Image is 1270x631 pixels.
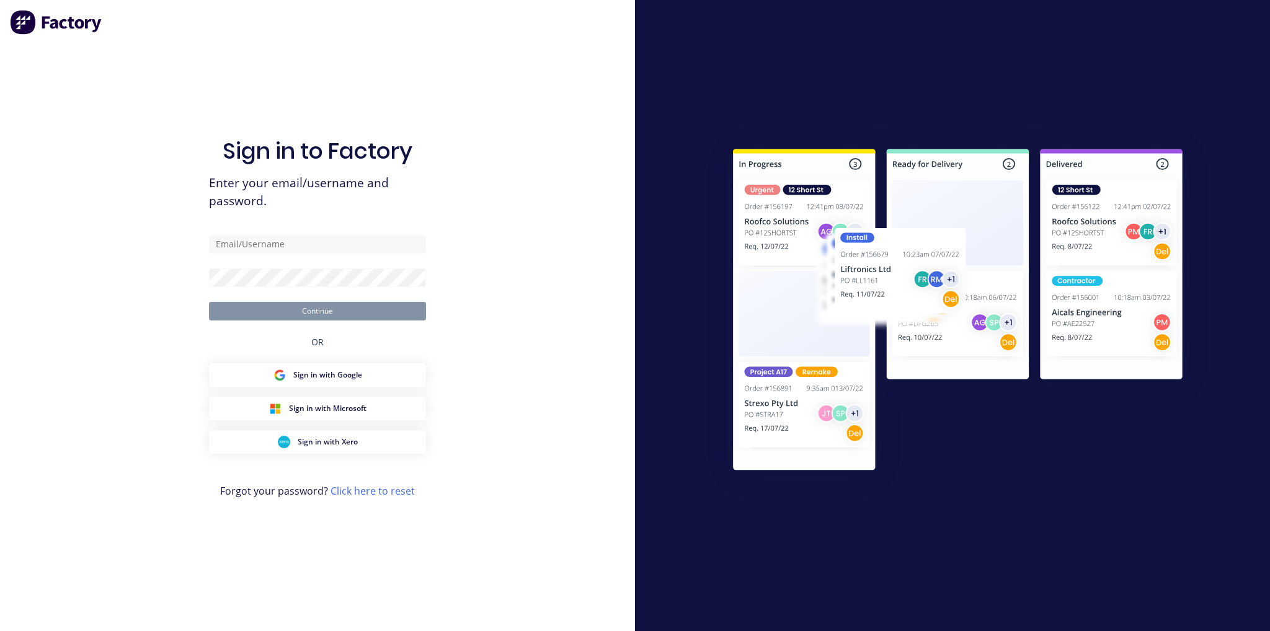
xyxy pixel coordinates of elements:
img: Sign in [706,124,1210,500]
span: Enter your email/username and password. [209,174,426,210]
input: Email/Username [209,235,426,254]
img: Xero Sign in [278,436,290,448]
button: Google Sign inSign in with Google [209,363,426,387]
img: Microsoft Sign in [269,402,282,415]
img: Google Sign in [273,369,286,381]
span: Forgot your password? [220,483,415,498]
h1: Sign in to Factory [223,138,412,164]
div: OR [311,320,324,363]
img: Factory [10,10,103,35]
span: Sign in with Xero [298,436,358,448]
span: Sign in with Google [293,369,362,381]
button: Xero Sign inSign in with Xero [209,430,426,454]
button: Microsoft Sign inSign in with Microsoft [209,397,426,420]
span: Sign in with Microsoft [289,403,366,414]
a: Click here to reset [331,484,415,498]
button: Continue [209,302,426,320]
